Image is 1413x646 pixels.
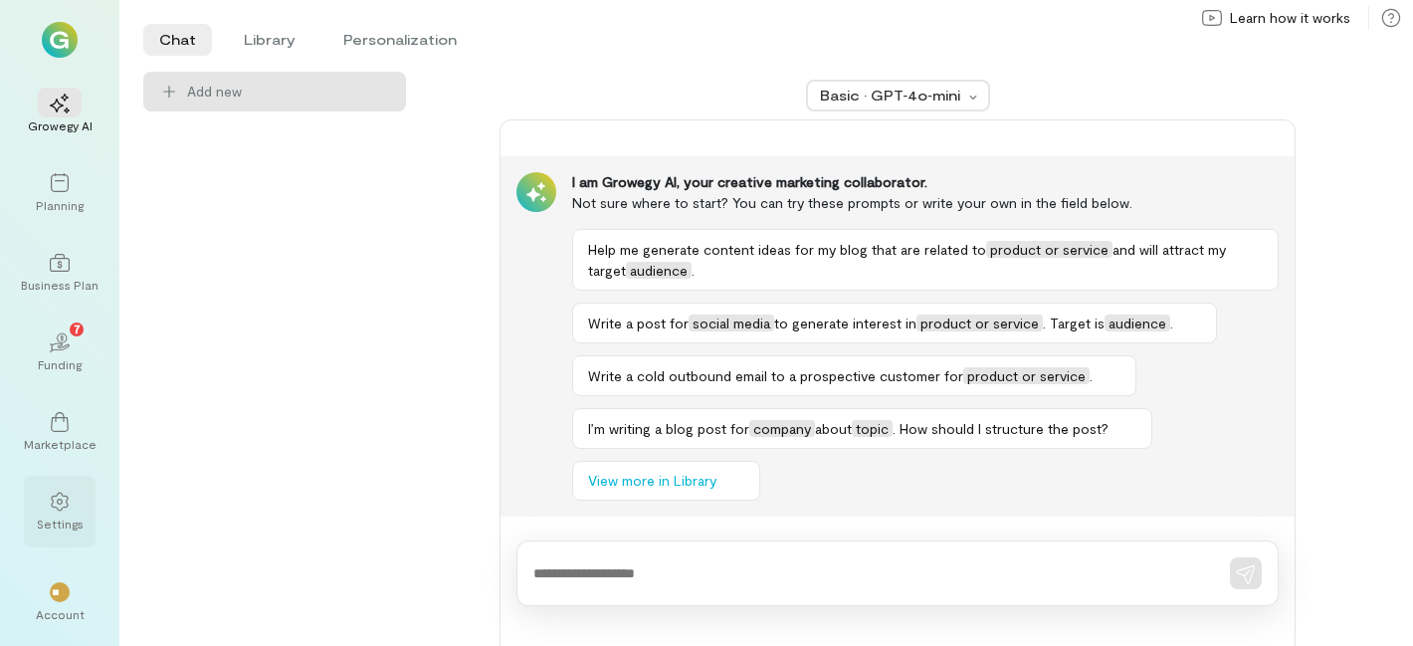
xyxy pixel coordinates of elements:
[143,24,212,56] li: Chat
[572,461,760,501] button: View more in Library
[815,420,852,437] span: about
[588,367,963,384] span: Write a cold outbound email to a prospective customer for
[327,24,473,56] li: Personalization
[24,78,96,149] a: Growegy AI
[689,315,774,331] span: social media
[963,367,1090,384] span: product or service
[187,82,242,102] span: Add new
[572,172,1279,192] div: I am Growegy AI, your creative marketing collaborator.
[572,408,1152,449] button: I’m writing a blog post forcompanyabouttopic. How should I structure the post?
[692,262,695,279] span: .
[228,24,311,56] li: Library
[21,277,99,293] div: Business Plan
[36,606,85,622] div: Account
[572,303,1217,343] button: Write a post forsocial mediato generate interest inproduct or service. Target isaudience.
[24,157,96,229] a: Planning
[626,262,692,279] span: audience
[572,229,1279,291] button: Help me generate content ideas for my blog that are related toproduct or serviceand will attract ...
[749,420,815,437] span: company
[1230,8,1350,28] span: Learn how it works
[588,241,986,258] span: Help me generate content ideas for my blog that are related to
[74,320,81,337] span: 7
[36,197,84,213] div: Planning
[820,86,963,106] div: Basic · GPT‑4o‑mini
[1090,367,1093,384] span: .
[572,192,1279,213] div: Not sure where to start? You can try these prompts or write your own in the field below.
[1170,315,1173,331] span: .
[28,117,93,133] div: Growegy AI
[24,317,96,388] a: Funding
[1105,315,1170,331] span: audience
[24,436,97,452] div: Marketplace
[572,355,1136,396] button: Write a cold outbound email to a prospective customer forproduct or service.
[38,356,82,372] div: Funding
[24,237,96,309] a: Business Plan
[37,516,84,532] div: Settings
[916,315,1043,331] span: product or service
[24,396,96,468] a: Marketplace
[893,420,1109,437] span: . How should I structure the post?
[1043,315,1105,331] span: . Target is
[588,471,716,491] span: View more in Library
[24,476,96,547] a: Settings
[588,315,689,331] span: Write a post for
[852,420,893,437] span: topic
[986,241,1112,258] span: product or service
[588,420,749,437] span: I’m writing a blog post for
[774,315,916,331] span: to generate interest in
